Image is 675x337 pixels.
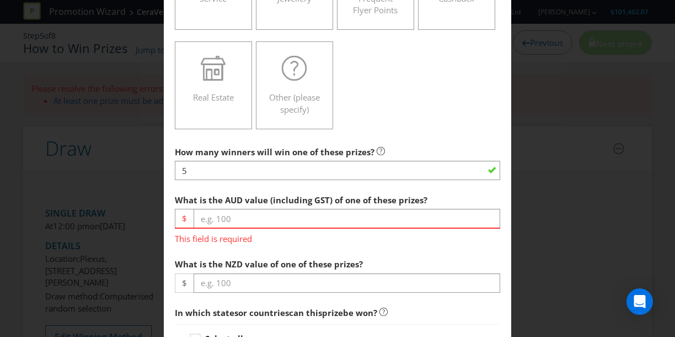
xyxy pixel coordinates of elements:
[238,307,289,318] span: or countries
[193,92,234,103] span: Real Estate
[194,273,500,293] input: e.g. 100
[175,229,500,245] span: This field is required
[269,92,320,114] span: Other (please specify)
[175,161,500,180] input: e.g. 5
[175,273,194,293] span: $
[175,209,194,228] span: $
[175,259,363,270] span: What is the NZD value of one of these prizes?
[626,288,653,315] div: Open Intercom Messenger
[343,307,377,318] span: be won?
[289,307,322,318] span: can this
[175,146,374,157] span: How many winners will win one of these prizes?
[194,209,500,228] input: e.g. 100
[175,307,238,318] span: In which states
[322,307,343,318] span: prize
[175,194,427,206] span: What is the AUD value (including GST) of one of these prizes?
